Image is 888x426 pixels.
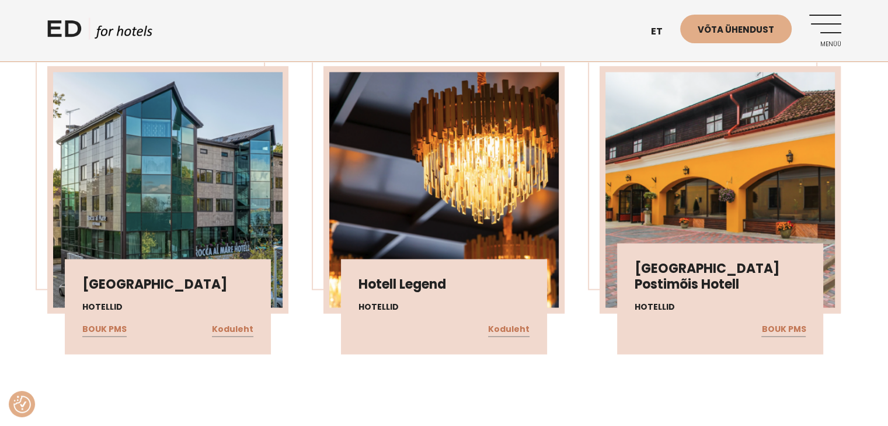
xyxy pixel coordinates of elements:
[680,15,792,43] a: Võta ühendust
[645,18,680,46] a: et
[82,321,127,337] a: BOUK PMS
[82,276,253,292] h3: [GEOGRAPHIC_DATA]
[358,300,530,313] h4: Hotellid
[82,300,253,313] h4: Hotellid
[53,72,283,307] img: Screenshot-2025-06-17-at-12.57.40-450x450.png
[635,261,806,292] h3: [GEOGRAPHIC_DATA] Postimõis Hotell
[47,18,152,47] a: ED HOTELS
[13,396,31,413] button: Nõusolekueelistused
[358,276,530,292] h3: Hotell Legend
[605,72,835,307] img: Screenshot-2025-05-29-at-14.35.50-450x450.png
[488,321,530,337] a: Koduleht
[809,41,841,48] span: Menüü
[761,321,806,337] a: BOUK PMS
[13,396,31,413] img: Revisit consent button
[809,15,841,47] a: Menüü
[212,321,253,337] a: Koduleht
[635,300,806,313] h4: Hotellid
[329,72,559,307] img: Screenshot-2025-05-29-at-15.06.22-450x450.png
